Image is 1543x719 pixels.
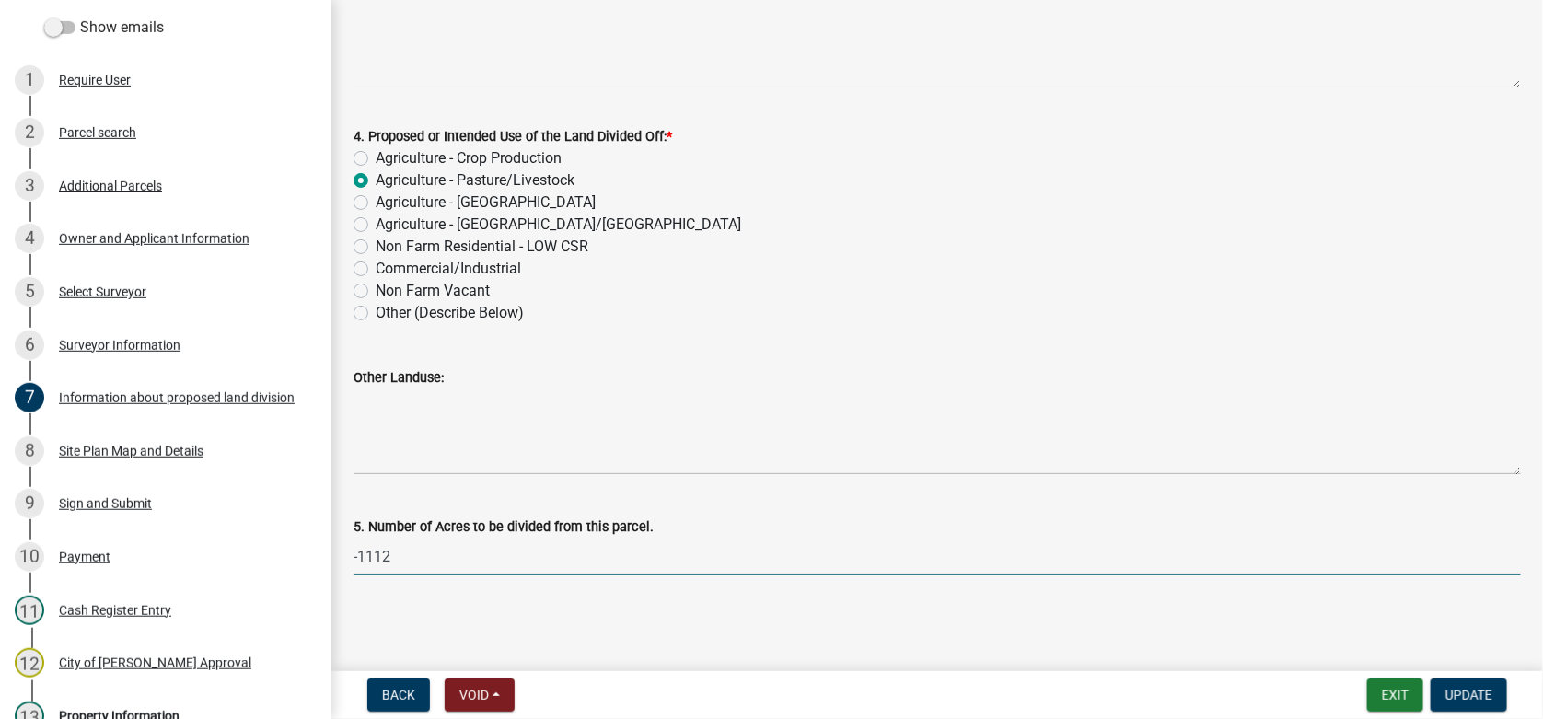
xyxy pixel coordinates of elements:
[445,678,515,712] button: Void
[354,521,654,534] label: 5. Number of Acres to be divided from this parcel.
[15,331,44,360] div: 6
[15,118,44,147] div: 2
[376,169,574,191] label: Agriculture - Pasture/Livestock
[59,74,131,87] div: Require User
[15,436,44,466] div: 8
[1431,678,1507,712] button: Update
[59,656,251,669] div: City of [PERSON_NAME] Approval
[1445,688,1492,702] span: Update
[59,604,171,617] div: Cash Register Entry
[376,147,562,169] label: Agriculture - Crop Production
[1367,678,1423,712] button: Exit
[15,65,44,95] div: 1
[15,648,44,678] div: 12
[376,280,490,302] label: Non Farm Vacant
[15,224,44,253] div: 4
[59,180,162,192] div: Additional Parcels
[382,688,415,702] span: Back
[44,17,164,39] label: Show emails
[15,596,44,625] div: 11
[354,372,444,385] label: Other Landuse:
[59,285,146,298] div: Select Surveyor
[59,126,136,139] div: Parcel search
[59,445,203,458] div: Site Plan Map and Details
[376,191,596,214] label: Agriculture - [GEOGRAPHIC_DATA]
[59,232,249,245] div: Owner and Applicant Information
[15,277,44,307] div: 5
[15,383,44,412] div: 7
[459,688,489,702] span: Void
[367,678,430,712] button: Back
[15,542,44,572] div: 10
[59,551,110,563] div: Payment
[59,497,152,510] div: Sign and Submit
[376,302,524,324] label: Other (Describe Below)
[59,391,295,404] div: Information about proposed land division
[15,489,44,518] div: 9
[15,171,44,201] div: 3
[376,236,588,258] label: Non Farm Residential - LOW CSR
[376,214,741,236] label: Agriculture - [GEOGRAPHIC_DATA]/[GEOGRAPHIC_DATA]
[376,258,521,280] label: Commercial/Industrial
[59,339,180,352] div: Surveyor Information
[354,131,672,144] label: 4. Proposed or Intended Use of the Land Divided Off:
